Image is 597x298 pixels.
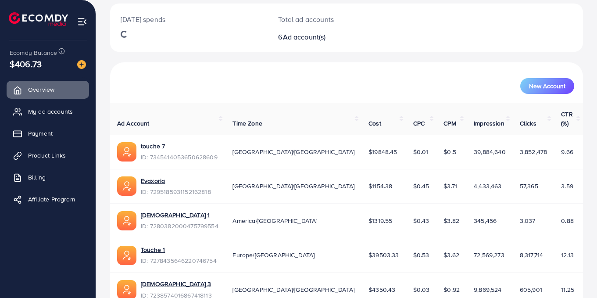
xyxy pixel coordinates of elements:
span: $19848.45 [368,147,397,156]
h2: 6 [278,33,375,41]
span: $39503.33 [368,251,399,259]
img: menu [77,17,87,27]
span: 9,869,524 [474,285,501,294]
span: ID: 7278435646220746754 [141,256,217,265]
a: Payment [7,125,89,142]
span: $0.03 [413,285,430,294]
button: New Account [520,78,574,94]
span: 8,317,714 [520,251,543,259]
span: $0.5 [443,147,456,156]
span: [GEOGRAPHIC_DATA]/[GEOGRAPHIC_DATA] [232,285,354,294]
span: 0.88 [561,216,574,225]
a: [DEMOGRAPHIC_DATA] 1 [141,211,218,219]
span: 39,884,640 [474,147,506,156]
span: [GEOGRAPHIC_DATA]/[GEOGRAPHIC_DATA] [232,182,354,190]
span: $3.71 [443,182,457,190]
img: ic-ads-acc.e4c84228.svg [117,211,136,230]
span: 345,456 [474,216,497,225]
span: $1154.38 [368,182,392,190]
a: Evaxoria [141,176,211,185]
span: 72,569,273 [474,251,504,259]
span: 11.25 [561,285,574,294]
span: Time Zone [232,119,262,128]
a: My ad accounts [7,103,89,120]
span: $4350.43 [368,285,395,294]
span: $406.73 [10,57,42,70]
span: $3.62 [443,251,459,259]
span: Europe/[GEOGRAPHIC_DATA] [232,251,315,259]
img: ic-ads-acc.e4c84228.svg [117,142,136,162]
span: 3.59 [561,182,573,190]
span: CTR (%) [561,110,572,127]
a: Overview [7,81,89,98]
span: ID: 7345414053650628609 [141,153,218,162]
span: [GEOGRAPHIC_DATA]/[GEOGRAPHIC_DATA] [232,147,354,156]
span: $0.92 [443,285,460,294]
span: 3,037 [520,216,536,225]
span: CPM [443,119,456,128]
span: Product Links [28,151,66,160]
span: Ecomdy Balance [10,48,57,57]
span: Ad Account [117,119,150,128]
span: CPC [413,119,425,128]
a: Touche 1 [141,245,217,254]
img: logo [9,12,68,26]
p: Total ad accounts [278,14,375,25]
span: 3,852,478 [520,147,547,156]
img: image [77,60,86,69]
img: ic-ads-acc.e4c84228.svg [117,176,136,196]
span: Ad account(s) [283,32,326,42]
p: [DATE] spends [121,14,257,25]
span: Overview [28,85,54,94]
span: $0.45 [413,182,429,190]
span: 605,901 [520,285,542,294]
a: Affiliate Program [7,190,89,208]
span: New Account [529,83,565,89]
span: $0.53 [413,251,429,259]
span: America/[GEOGRAPHIC_DATA] [232,216,317,225]
a: touche 7 [141,142,218,151]
span: $0.01 [413,147,429,156]
span: 57,365 [520,182,538,190]
span: Clicks [520,119,536,128]
a: Billing [7,169,89,186]
span: 12.13 [561,251,574,259]
span: ID: 7280382000475799554 [141,222,218,230]
span: 4,433,463 [474,182,501,190]
span: 9.66 [561,147,573,156]
span: $1319.55 [368,216,392,225]
span: Cost [368,119,381,128]
span: My ad accounts [28,107,73,116]
a: Product Links [7,147,89,164]
a: [DEMOGRAPHIC_DATA] 3 [141,280,212,288]
img: ic-ads-acc.e4c84228.svg [117,246,136,265]
span: $3.82 [443,216,459,225]
span: Payment [28,129,53,138]
span: Impression [474,119,504,128]
span: Affiliate Program [28,195,75,204]
span: $0.43 [413,216,429,225]
span: Billing [28,173,46,182]
span: ID: 7295185931152162818 [141,187,211,196]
